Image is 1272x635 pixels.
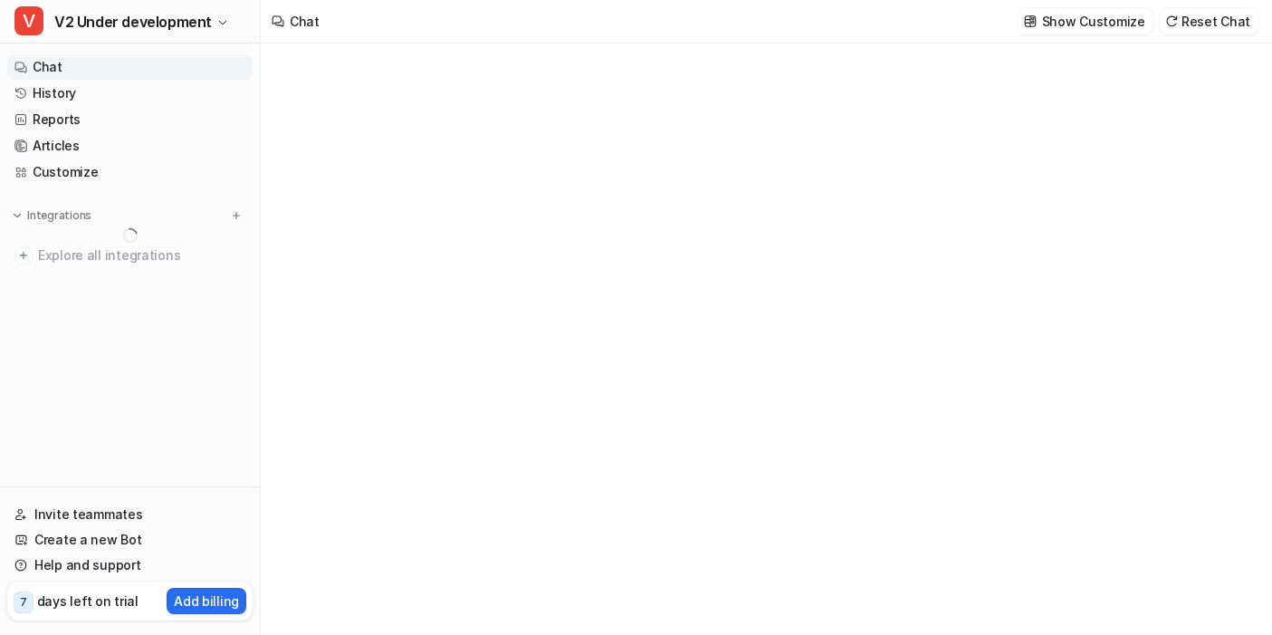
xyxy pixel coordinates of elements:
a: History [7,81,253,106]
p: Add billing [174,592,239,611]
img: reset [1165,14,1178,28]
a: Reports [7,107,253,132]
button: Integrations [7,207,97,225]
a: Chat [7,54,253,80]
a: Explore all integrations [7,243,253,268]
a: Create a new Bot [7,527,253,553]
button: Add billing [167,588,246,614]
p: Integrations [27,208,91,223]
img: menu_add.svg [230,209,243,222]
p: Show Customize [1042,12,1145,31]
img: explore all integrations [14,246,33,265]
button: Reset Chat [1160,8,1258,34]
p: days left on trial [37,592,139,611]
img: expand menu [11,209,24,222]
span: V2 Under development [54,9,212,34]
button: Show Customize [1019,8,1152,34]
span: V [14,6,43,35]
div: Chat [290,12,320,31]
a: Customize [7,159,253,185]
p: 7 [20,594,27,611]
a: Invite teammates [7,502,253,527]
a: Articles [7,133,253,159]
img: customize [1024,14,1037,28]
a: Help and support [7,553,253,578]
span: Explore all integrations [38,241,245,270]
